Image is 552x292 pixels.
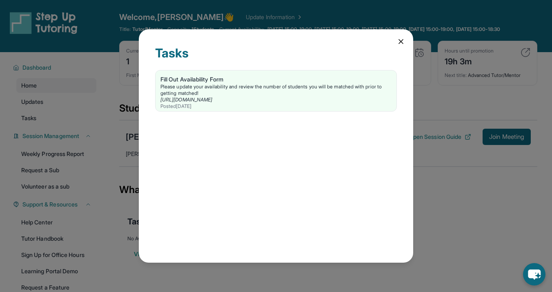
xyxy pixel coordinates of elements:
[156,70,396,111] a: Fill Out Availability FormPlease update your availability and review the number of students you w...
[160,75,392,83] div: Fill Out Availability Form
[160,97,212,103] a: [URL][DOMAIN_NAME]
[523,263,545,285] button: chat-button
[160,103,392,110] div: Posted [DATE]
[155,46,397,70] div: Tasks
[160,83,392,97] div: Please update your availability and review the number of students you will be matched with prior ...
